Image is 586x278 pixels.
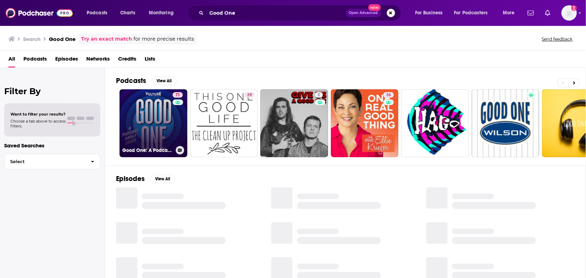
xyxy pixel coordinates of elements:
[386,92,391,99] span: 36
[144,7,183,19] button: open menu
[5,159,85,164] span: Select
[8,53,15,68] a: All
[116,174,175,183] a: EpisodesView All
[207,7,346,19] input: Search podcasts, credits, & more...
[116,7,139,19] a: Charts
[315,92,323,98] a: 5
[145,53,155,68] a: Lists
[120,89,187,157] a: 71Good One: A Podcast About Jokes
[122,147,173,153] h3: Good One: A Podcast About Jokes
[116,76,146,85] h2: Podcasts
[318,92,320,99] span: 5
[415,8,443,18] span: For Business
[118,53,136,68] a: Credits
[368,4,381,11] span: New
[4,154,100,169] button: Select
[542,7,553,19] a: Show notifications dropdown
[4,142,100,149] p: Saved Searches
[562,5,577,21] img: User Profile
[450,7,498,19] button: open menu
[82,7,116,19] button: open menu
[346,9,381,17] button: Open AdvancedNew
[10,112,66,117] span: Want to filter your results?
[247,92,252,99] span: 39
[498,7,523,19] button: open menu
[331,89,399,157] a: 36
[152,77,177,85] button: View All
[454,8,488,18] span: For Podcasters
[503,8,515,18] span: More
[81,35,132,43] a: Try an exact match
[6,6,73,20] img: Podchaser - Follow, Share and Rate Podcasts
[525,7,537,19] a: Show notifications dropdown
[49,36,75,42] h3: Good One
[87,8,107,18] span: Podcasts
[410,7,451,19] button: open menu
[562,5,577,21] button: Show profile menu
[173,92,183,98] a: 71
[571,5,577,11] svg: Add a profile image
[120,8,135,18] span: Charts
[116,76,177,85] a: PodcastsView All
[562,5,577,21] span: Logged in as sashagoldin
[190,89,258,157] a: 39
[23,53,47,68] a: Podcasts
[383,92,394,98] a: 36
[10,119,66,128] span: Choose a tab above to access filters.
[175,92,180,99] span: 71
[194,5,408,21] div: Search podcasts, credits, & more...
[244,92,255,98] a: 39
[349,11,378,15] span: Open Advanced
[260,89,328,157] a: 5
[116,174,145,183] h2: Episodes
[23,36,41,42] h3: Search
[149,8,174,18] span: Monitoring
[150,175,175,183] button: View All
[55,53,78,68] a: Episodes
[86,53,110,68] a: Networks
[133,35,194,43] span: for more precise results
[4,86,100,96] h2: Filter By
[540,36,575,42] button: Send feedback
